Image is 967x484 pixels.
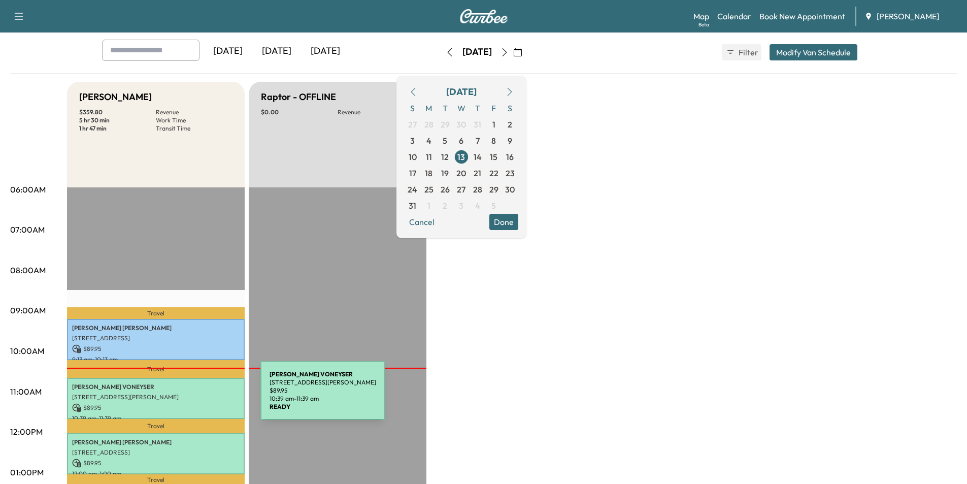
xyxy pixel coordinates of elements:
p: 06:00AM [10,183,46,196]
span: S [405,100,421,116]
div: [DATE] [204,40,252,63]
p: 12:00 pm - 1:00 pm [72,470,240,478]
span: 17 [409,167,416,179]
span: 24 [408,183,417,196]
p: 07:00AM [10,223,45,236]
span: 21 [474,167,481,179]
span: 31 [474,118,481,131]
span: 5 [443,135,447,147]
div: [DATE] [462,46,492,58]
span: 30 [456,118,466,131]
p: 09:00AM [10,304,46,316]
p: [STREET_ADDRESS] [72,448,240,457]
span: 4 [426,135,431,147]
span: 20 [456,167,466,179]
span: 27 [457,183,465,196]
span: 1 [427,200,430,212]
span: 14 [474,151,482,163]
div: Beta [698,21,709,28]
span: 2 [508,118,512,131]
div: [DATE] [252,40,301,63]
p: Revenue [156,108,232,116]
span: 22 [489,167,498,179]
p: $ 89.95 [72,459,240,468]
div: [DATE] [446,85,477,99]
span: F [486,100,502,116]
span: 11 [426,151,432,163]
p: Travel [67,307,245,319]
span: 10 [409,151,417,163]
p: $ 359.80 [79,108,156,116]
span: 28 [424,118,434,131]
span: 7 [476,135,480,147]
button: Filter [722,44,761,60]
p: Work Time [156,116,232,124]
p: [PERSON_NAME] [PERSON_NAME] [72,438,240,446]
button: Done [489,214,518,230]
p: [STREET_ADDRESS][PERSON_NAME] [72,393,240,401]
span: 1 [492,118,495,131]
p: Travel [67,419,245,433]
button: Cancel [405,214,439,230]
p: 5 hr 30 min [79,116,156,124]
p: Revenue [338,108,414,116]
p: 10:39 am - 11:39 am [72,414,240,423]
span: 19 [441,167,449,179]
p: 08:00AM [10,264,46,276]
span: 6 [459,135,463,147]
div: [DATE] [301,40,350,63]
span: M [421,100,437,116]
span: S [502,100,518,116]
p: [PERSON_NAME] [PERSON_NAME] [72,324,240,332]
p: 12:00PM [10,426,43,438]
span: 25 [424,183,434,196]
span: 3 [459,200,463,212]
p: [PERSON_NAME] VONEYSER [72,383,240,391]
p: 11:00AM [10,385,42,398]
span: [PERSON_NAME] [877,10,939,22]
a: Calendar [717,10,751,22]
span: 23 [506,167,515,179]
span: 3 [410,135,415,147]
a: Book New Appointment [759,10,845,22]
p: $ 89.95 [72,344,240,353]
span: 29 [441,118,450,131]
span: 15 [490,151,497,163]
span: 2 [443,200,447,212]
span: 12 [441,151,449,163]
span: 9 [508,135,512,147]
p: 9:13 am - 10:13 am [72,356,240,364]
p: Transit Time [156,124,232,133]
span: 16 [506,151,514,163]
p: Travel [67,360,245,378]
a: MapBeta [693,10,709,22]
p: 10:00AM [10,345,44,357]
span: 26 [441,183,450,196]
h5: [PERSON_NAME] [79,90,152,104]
span: 28 [473,183,482,196]
span: W [453,100,470,116]
span: 8 [491,135,496,147]
span: 13 [457,151,465,163]
span: 4 [475,200,480,212]
span: Filter [739,46,757,58]
span: 5 [491,200,496,212]
span: 27 [408,118,417,131]
p: 1 hr 47 min [79,124,156,133]
span: T [470,100,486,116]
span: T [437,100,453,116]
button: Modify Van Schedule [770,44,857,60]
span: 29 [489,183,498,196]
span: 30 [505,183,515,196]
p: [STREET_ADDRESS] [72,334,240,342]
span: 31 [409,200,416,212]
span: 18 [425,167,432,179]
p: 01:00PM [10,466,44,478]
h5: Raptor - OFFLINE [261,90,336,104]
img: Curbee Logo [459,9,508,23]
p: $ 89.95 [72,403,240,412]
p: $ 0.00 [261,108,338,116]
